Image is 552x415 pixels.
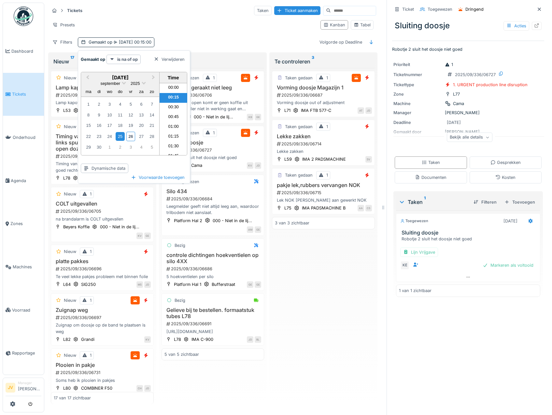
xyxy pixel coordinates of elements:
div: Verwijderen [151,55,187,64]
div: Kanban [323,22,345,28]
div: 2025/09/336/06727 [166,147,262,153]
div: Cama [191,162,202,168]
div: SV [365,156,372,163]
div: 5 hoekventielen per silo [164,274,262,280]
div: zondag [148,87,156,96]
h3: pakje lek,rubbers vervangen NOK [275,182,372,188]
div: 2025/09/336/06684 [166,196,262,202]
span: Tickets [12,91,41,97]
div: Choose maandag 1 september 2025 [84,100,93,109]
div: Filters [50,37,75,47]
li: 01:15 [160,132,187,142]
h3: Silo 434 [164,188,262,194]
div: Filteren [471,198,499,207]
div: 1 [326,75,328,81]
li: 00:30 [160,103,187,113]
div: Bufferstraat [212,281,235,288]
span: Agenda [11,178,41,184]
div: Choose dinsdag 23 september 2025 [95,132,104,141]
div: Gesprekken [490,159,521,166]
div: Te veel lekke pakjes probleem met binnen folie [54,274,151,280]
div: KV [136,233,143,239]
div: Leegmelder geeft niet altijd leeg aan, waardoor trilbodem niet aanslaat. [164,203,262,216]
div: Lamp kapot [54,100,151,106]
div: AM [247,226,253,233]
div: maandag [84,87,93,96]
li: [PERSON_NAME] [18,381,41,395]
div: dinsdag [95,87,104,96]
div: Time [161,75,185,80]
h3: Plooien in pakje [54,362,151,368]
h3: Sluiting doosje [402,230,537,236]
li: 01:00 [160,122,187,132]
div: CH [136,385,143,392]
div: L77 [453,91,460,97]
div: KE [400,261,409,270]
div: L78 [63,175,70,181]
div: Choose donderdag 2 oktober 2025 [116,143,124,152]
div: 000 - Niet in de lij... [100,224,139,230]
div: KV [144,336,151,343]
div: Choose maandag 29 september 2025 [84,143,93,152]
div: [URL][DOMAIN_NAME] [164,328,262,335]
div: JD [144,281,151,288]
div: 2025/09/336/06696 [55,266,151,272]
div: 5 van 5 zichtbaar [164,351,199,357]
div: 1. URGENT production line disruption [453,82,528,88]
div: Tickettype [393,82,442,88]
div: Choose woensdag 17 september 2025 [105,121,114,130]
div: GE [144,233,151,239]
div: KB [247,114,253,120]
div: Month september, 2025 [83,99,157,153]
div: Choose maandag 15 september 2025 [84,121,93,130]
div: Manager [393,110,442,116]
div: Choose vrijdag 3 oktober 2025 [126,143,135,152]
h3: Lekke zakken [275,133,372,140]
div: Dynamische data [81,164,128,173]
div: JD [144,385,151,392]
span: september [101,81,120,86]
span: Zones [10,221,41,227]
div: L80 [63,385,71,391]
div: 2025/09/336/06715 [276,190,372,196]
div: Sluiting doosje [392,17,544,34]
div: IMA C-900 [191,336,213,342]
div: 2025/09/336/06686 [166,266,262,272]
strong: Tickets [64,7,85,14]
div: [DATE] [503,218,517,224]
div: Choose zondag 14 september 2025 [148,111,156,119]
div: Dringend [465,6,484,12]
div: Choose donderdag 18 september 2025 [116,121,124,130]
div: Choose vrijdag 12 september 2025 [126,111,135,119]
div: Manager [18,381,41,385]
div: Choose dinsdag 30 september 2025 [95,143,104,152]
li: 00:00 [160,83,187,93]
button: Previous Month [82,73,92,83]
div: Choose zaterdag 4 oktober 2025 [137,143,146,152]
div: 1 van 1 zichtbaar [399,288,432,294]
div: Choose maandag 22 september 2025 [84,132,93,141]
div: Choose zaterdag 6 september 2025 [137,100,146,109]
div: 1 [326,124,328,130]
span: Machines [13,264,41,270]
img: Badge_color-CXgf-gQk.svg [14,7,33,26]
li: JV [6,383,15,393]
div: AA [358,205,364,211]
div: Choose donderdag 11 september 2025 [116,111,124,119]
div: Vorming doosje out of adjustment [275,100,372,106]
div: KV [247,162,253,169]
h3: Silo 409 , geraakt niet leeg [164,85,262,91]
div: Volgorde op Deadline [317,37,365,47]
strong: is na of op [117,56,138,62]
div: CS [365,205,372,211]
div: 2025/09/336/06706 [166,92,262,98]
div: Tabel [354,22,371,28]
h3: Vorming doosje Magazijn 1 [275,85,372,91]
div: 2025/09/336/06727 [455,72,496,78]
h3: controle dichtingen hoekventielen op silo 4XX [164,252,262,264]
div: 3 van 3 zichtbaar [275,220,309,226]
li: 01:30 [160,142,187,152]
div: 2025/09/336/06687 [276,92,372,98]
div: 2025/09/336/06704 [55,153,151,159]
h3: Gelieve bij te bestellen. formaatstuk tubes L78 [164,307,262,319]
